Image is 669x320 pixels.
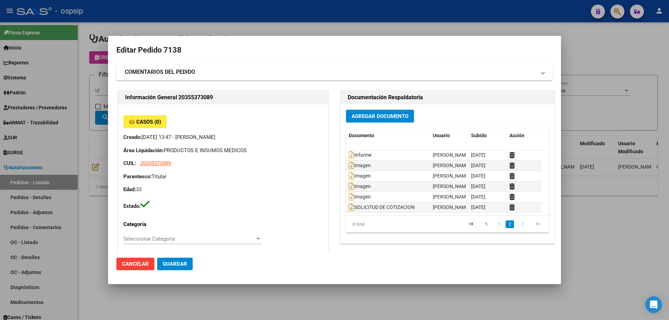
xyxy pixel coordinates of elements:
[433,204,470,210] span: [PERSON_NAME]
[352,113,408,119] span: Agregar Documento
[506,220,514,228] a: 2
[123,134,141,140] strong: Creado:
[349,173,371,179] span: Imagen
[346,216,386,233] div: 8 total
[123,160,136,166] strong: CUIL:
[140,160,171,166] span: 20355373089
[509,133,524,138] span: Acción
[516,220,529,228] a: go to next page
[116,258,154,270] button: Cancelar
[471,163,485,168] span: [DATE]
[471,173,485,179] span: [DATE]
[433,173,470,179] span: [PERSON_NAME]
[157,258,193,270] button: Guardar
[507,128,541,143] datatable-header-cell: Acción
[349,205,415,210] span: SOLICITUD DE COTIZACION
[480,220,493,228] a: go to previous page
[136,119,161,125] span: Casos (0)
[349,153,371,158] span: Informe
[471,204,485,210] span: [DATE]
[471,152,485,158] span: [DATE]
[122,261,149,267] span: Cancelar
[349,133,374,138] span: Documento
[349,194,371,200] span: Imagen
[123,236,255,242] span: Seleccionar Categoría
[163,261,187,267] span: Guardar
[125,93,321,102] h2: Información General 20355373089
[123,203,140,209] strong: Estado:
[645,296,662,313] div: Open Intercom Messenger
[123,115,167,128] button: Casos (0)
[346,110,414,123] button: Agregar Documento
[123,186,136,193] strong: Edad:
[430,128,468,143] datatable-header-cell: Usuario
[494,218,505,230] li: page 1
[433,133,450,138] span: Usuario
[349,163,371,169] span: Imagen
[123,133,323,141] p: [DATE] 13:47 - [PERSON_NAME]
[495,220,503,228] a: 1
[433,152,470,158] span: [PERSON_NAME]
[123,173,323,181] p: Titular
[346,128,430,143] datatable-header-cell: Documento
[123,186,323,194] p: 33
[433,194,470,200] span: [PERSON_NAME]
[348,93,547,102] h2: Documentación Respaldatoria
[123,173,152,180] strong: Parentesco:
[505,218,515,230] li: page 2
[123,147,323,155] p: PRODUCTOS E INSUMOS MEDICOS
[471,194,485,200] span: [DATE]
[433,163,470,168] span: [PERSON_NAME]
[464,220,478,228] a: go to first page
[468,128,507,143] datatable-header-cell: Subido
[471,133,487,138] span: Subido
[123,147,164,154] strong: Área Liquidación:
[349,184,371,189] span: Imagen
[471,184,485,189] span: [DATE]
[116,44,553,57] h2: Editar Pedido 7138
[531,220,545,228] a: go to last page
[433,184,470,189] span: [PERSON_NAME]
[125,68,195,76] strong: COMENTARIOS DEL PEDIDO
[116,64,553,80] mat-expansion-panel-header: COMENTARIOS DEL PEDIDO
[123,220,183,228] p: Categoría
